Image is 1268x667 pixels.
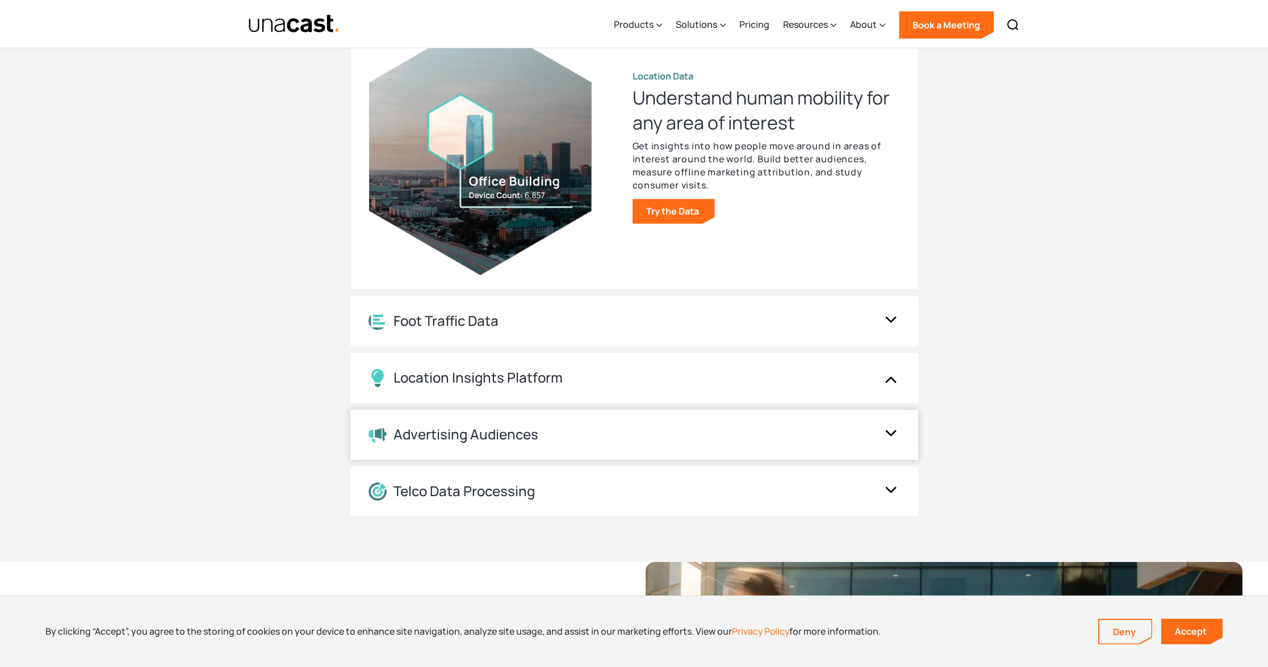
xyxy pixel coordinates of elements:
div: About [850,18,877,31]
img: Location Data Processing icon [369,483,387,501]
a: Try the Data [633,199,715,224]
div: Products [614,18,654,31]
div: Location Insights Platform [394,370,563,386]
div: About [850,2,885,48]
div: Foot Traffic Data [394,313,499,329]
img: Advertising Audiences icon [369,427,387,443]
strong: Location Data [633,70,693,82]
a: Deny [1099,620,1152,644]
img: Location Analytics icon [369,312,387,330]
div: Solutions [676,2,726,48]
div: Products [614,2,662,48]
a: Privacy Policy [732,625,789,637]
img: Search icon [1006,18,1020,32]
img: visualization with the image of the city of the Location Data [369,18,592,275]
a: home [248,14,341,34]
div: Resources [783,2,836,48]
div: Telco Data Processing [394,483,535,500]
img: Location Insights Platform icon [369,369,387,387]
img: Unacast text logo [248,14,341,34]
div: Resources [783,18,828,31]
h3: Understand human mobility for any area of interest [633,85,899,135]
div: Advertising Audiences [394,426,538,443]
div: Solutions [676,18,717,31]
p: Get insights into how people move around in areas of interest around the world. Build better audi... [633,140,899,192]
a: Book a Meeting [899,11,994,39]
div: By clicking “Accept”, you agree to the storing of cookies on your device to enhance site navigati... [45,625,881,637]
a: Accept [1161,619,1223,644]
a: Pricing [739,2,769,48]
